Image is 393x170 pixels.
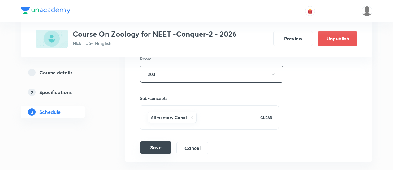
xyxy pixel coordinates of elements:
[39,108,61,116] h5: Schedule
[21,66,105,79] a: 1Course details
[140,56,152,62] h6: Room
[260,115,272,120] p: CLEAR
[305,6,315,16] button: avatar
[28,108,36,116] p: 3
[39,69,72,76] h5: Course details
[176,142,208,154] button: Cancel
[21,7,71,14] img: Company Logo
[318,31,357,46] button: Unpublish
[21,7,71,16] a: Company Logo
[36,30,68,48] img: A92B0F06-0DAE-428E-91F0-EF9BEB585B64_plus.png
[28,89,36,96] p: 2
[21,86,105,98] a: 2Specifications
[73,30,237,39] h3: Course On Zoology for NEET -Conquer-2 - 2026
[140,66,283,83] button: 303
[39,89,72,96] h5: Specifications
[28,69,36,76] p: 1
[273,31,313,46] button: Preview
[73,40,237,46] p: NEET UG • Hinglish
[151,114,187,121] h6: Alimentary Canal
[140,95,279,102] h6: Sub-concepts
[140,141,171,154] button: Save
[307,8,313,14] img: avatar
[362,6,372,16] img: Mustafa kamal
